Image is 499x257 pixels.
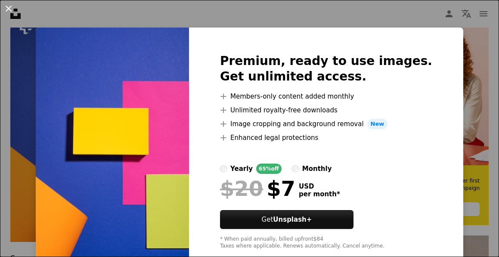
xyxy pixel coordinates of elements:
div: 65% off [256,164,282,174]
input: monthly [292,165,299,172]
div: yearly [230,164,253,174]
li: Members-only content added monthly [220,91,432,102]
span: USD [299,183,340,190]
li: Image cropping and background removal [220,119,432,129]
strong: Unsplash+ [273,216,312,223]
span: New [367,119,388,129]
div: $7 [220,177,295,200]
span: $20 [220,177,263,200]
span: per month * [299,190,340,198]
input: yearly65%off [220,165,227,172]
li: Unlimited royalty-free downloads [220,105,432,115]
button: GetUnsplash+ [220,210,353,229]
div: monthly [302,164,332,174]
li: Enhanced legal protections [220,133,432,143]
div: * When paid annually, billed upfront $84 Taxes where applicable. Renews automatically. Cancel any... [220,236,432,250]
h2: Premium, ready to use images. Get unlimited access. [220,53,432,84]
